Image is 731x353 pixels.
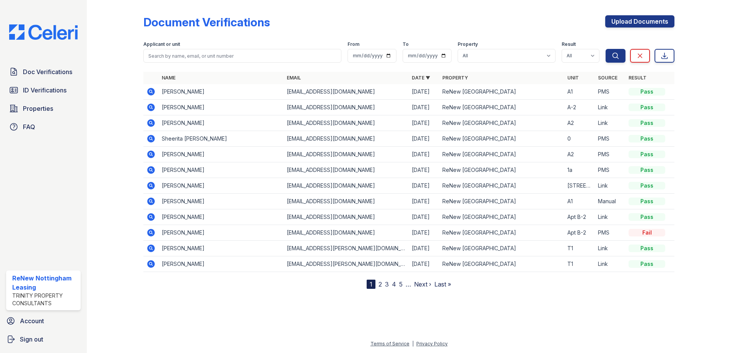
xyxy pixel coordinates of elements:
[564,147,595,162] td: A2
[3,313,84,329] a: Account
[159,225,284,241] td: [PERSON_NAME]
[159,209,284,225] td: [PERSON_NAME]
[629,198,665,205] div: Pass
[284,131,409,147] td: [EMAIL_ADDRESS][DOMAIN_NAME]
[159,178,284,194] td: [PERSON_NAME]
[409,241,439,256] td: [DATE]
[287,75,301,81] a: Email
[409,84,439,100] td: [DATE]
[284,241,409,256] td: [EMAIL_ADDRESS][PERSON_NAME][DOMAIN_NAME]
[439,178,564,194] td: ReNew [GEOGRAPHIC_DATA]
[564,84,595,100] td: A1
[20,316,44,325] span: Account
[370,341,409,347] a: Terms of Service
[12,274,78,292] div: ReNew Nottingham Leasing
[409,147,439,162] td: [DATE]
[143,15,270,29] div: Document Verifications
[284,100,409,115] td: [EMAIL_ADDRESS][DOMAIN_NAME]
[439,84,564,100] td: ReNew [GEOGRAPHIC_DATA]
[439,147,564,162] td: ReNew [GEOGRAPHIC_DATA]
[439,209,564,225] td: ReNew [GEOGRAPHIC_DATA]
[412,75,430,81] a: Date ▼
[3,24,84,40] img: CE_Logo_Blue-a8612792a0a2168367f1c8372b55b34899dd931a85d93a1a3d3e32e68fde9ad4.png
[399,280,403,288] a: 5
[143,49,341,63] input: Search by name, email, or unit number
[564,209,595,225] td: Apt B-2
[284,256,409,272] td: [EMAIL_ADDRESS][PERSON_NAME][DOMAIN_NAME]
[564,256,595,272] td: T1
[159,147,284,162] td: [PERSON_NAME]
[284,194,409,209] td: [EMAIL_ADDRESS][DOMAIN_NAME]
[595,178,625,194] td: Link
[159,256,284,272] td: [PERSON_NAME]
[159,162,284,178] td: [PERSON_NAME]
[409,256,439,272] td: [DATE]
[629,245,665,252] div: Pass
[403,41,409,47] label: To
[439,194,564,209] td: ReNew [GEOGRAPHIC_DATA]
[367,280,375,289] div: 1
[595,209,625,225] td: Link
[629,75,647,81] a: Result
[439,256,564,272] td: ReNew [GEOGRAPHIC_DATA]
[629,104,665,111] div: Pass
[20,335,43,344] span: Sign out
[159,84,284,100] td: [PERSON_NAME]
[385,280,389,288] a: 3
[23,104,53,113] span: Properties
[6,64,81,79] a: Doc Verifications
[409,100,439,115] td: [DATE]
[406,280,411,289] span: …
[629,213,665,221] div: Pass
[562,41,576,47] label: Result
[284,209,409,225] td: [EMAIL_ADDRESS][DOMAIN_NAME]
[564,131,595,147] td: 0
[564,100,595,115] td: A-2
[6,101,81,116] a: Properties
[595,131,625,147] td: PMS
[23,86,67,95] span: ID Verifications
[414,280,431,288] a: Next ›
[6,83,81,98] a: ID Verifications
[595,241,625,256] td: Link
[348,41,359,47] label: From
[595,100,625,115] td: Link
[409,194,439,209] td: [DATE]
[439,225,564,241] td: ReNew [GEOGRAPHIC_DATA]
[434,280,451,288] a: Last »
[439,115,564,131] td: ReNew [GEOGRAPHIC_DATA]
[409,178,439,194] td: [DATE]
[284,162,409,178] td: [EMAIL_ADDRESS][DOMAIN_NAME]
[409,209,439,225] td: [DATE]
[629,229,665,236] div: Fail
[412,341,414,347] div: |
[162,75,175,81] a: Name
[6,119,81,134] a: FAQ
[595,115,625,131] td: Link
[595,147,625,162] td: PMS
[392,280,396,288] a: 4
[595,256,625,272] td: Link
[439,100,564,115] td: ReNew [GEOGRAPHIC_DATA]
[409,115,439,131] td: [DATE]
[409,131,439,147] td: [DATE]
[567,75,579,81] a: Unit
[416,341,448,347] a: Privacy Policy
[564,178,595,194] td: [STREET_ADDRESS] Unit# A-2
[629,166,665,174] div: Pass
[564,194,595,209] td: A1
[378,280,382,288] a: 2
[3,332,84,347] a: Sign out
[564,241,595,256] td: T1
[564,115,595,131] td: A2
[595,225,625,241] td: PMS
[598,75,617,81] a: Source
[143,41,180,47] label: Applicant or unit
[23,67,72,76] span: Doc Verifications
[629,119,665,127] div: Pass
[284,84,409,100] td: [EMAIL_ADDRESS][DOMAIN_NAME]
[159,241,284,256] td: [PERSON_NAME]
[629,182,665,189] div: Pass
[159,115,284,131] td: [PERSON_NAME]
